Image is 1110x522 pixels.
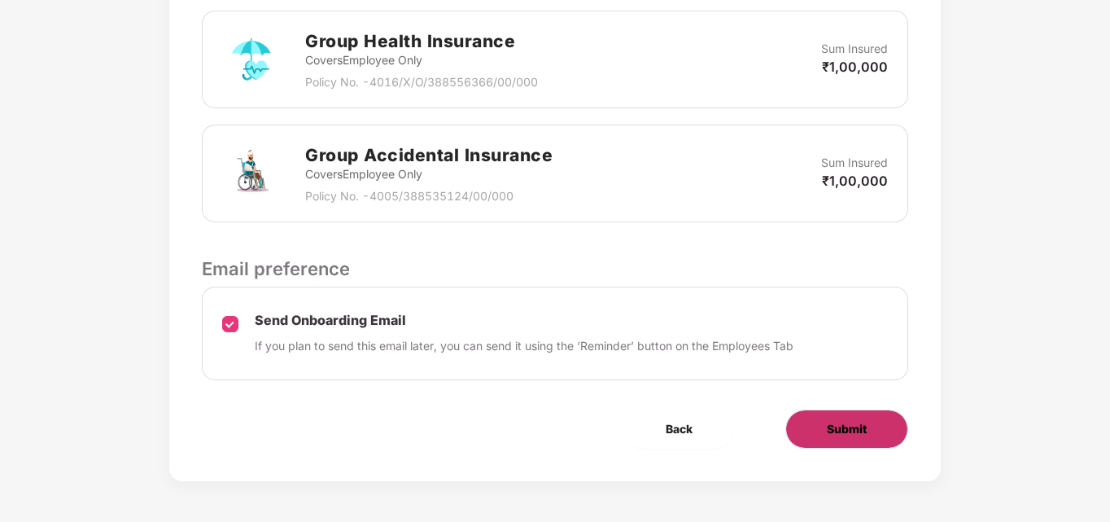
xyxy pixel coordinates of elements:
[305,142,553,169] h2: Group Accidental Insurance
[305,73,538,91] p: Policy No. - 4016/X/O/388556366/00/000
[822,172,888,190] p: ₹1,00,000
[255,337,793,355] p: If you plan to send this email later, you can send it using the ‘Reminder’ button on the Employee...
[305,28,538,55] h2: Group Health Insurance
[255,312,793,329] p: Send Onboarding Email
[821,40,888,58] p: Sum Insured
[305,187,553,205] p: Policy No. - 4005/388535124/00/000
[821,154,888,172] p: Sum Insured
[202,255,907,283] p: Email preference
[822,58,888,76] p: ₹1,00,000
[222,30,281,89] img: svg+xml;base64,PHN2ZyB4bWxucz0iaHR0cDovL3d3dy53My5vcmcvMjAwMC9zdmciIHdpZHRoPSI3MiIgaGVpZ2h0PSI3Mi...
[666,420,693,438] span: Back
[305,165,553,183] p: Covers Employee Only
[222,144,281,203] img: svg+xml;base64,PHN2ZyB4bWxucz0iaHR0cDovL3d3dy53My5vcmcvMjAwMC9zdmciIHdpZHRoPSI3MiIgaGVpZ2h0PSI3Mi...
[305,51,538,69] p: Covers Employee Only
[827,420,867,438] span: Submit
[785,410,908,449] button: Submit
[625,410,733,449] button: Back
